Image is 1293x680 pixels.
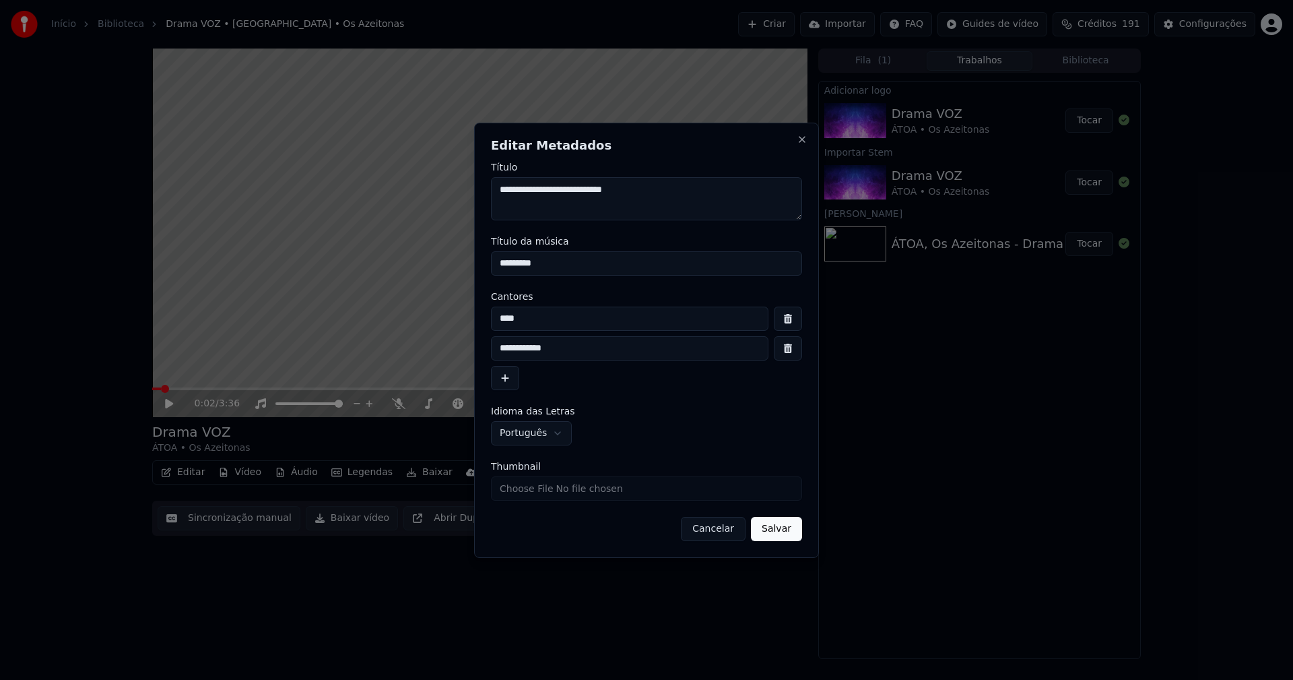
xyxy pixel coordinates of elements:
[491,237,802,246] label: Título da música
[491,162,802,172] label: Título
[681,517,745,541] button: Cancelar
[491,140,802,152] h2: Editar Metadados
[751,517,802,541] button: Salvar
[491,406,575,416] span: Idioma das Letras
[491,462,541,471] span: Thumbnail
[491,292,802,301] label: Cantores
